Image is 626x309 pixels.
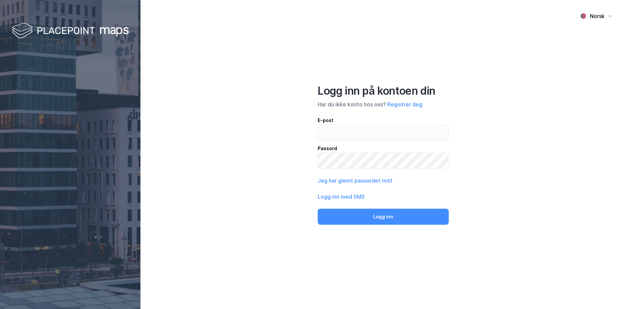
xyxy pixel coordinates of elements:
button: Logg inn med SMS [318,193,365,201]
button: Registrer deg [387,100,422,108]
div: E-post [318,116,449,124]
button: Logg inn [318,209,449,225]
div: Passord [318,144,449,152]
button: Jeg har glemt passordet mitt [318,177,393,185]
div: Norsk [590,12,605,20]
img: logo-white.f07954bde2210d2a523dddb988cd2aa7.svg [12,21,129,41]
div: Logg inn på kontoen din [318,84,449,98]
div: Har du ikke konto hos oss? [318,100,449,108]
